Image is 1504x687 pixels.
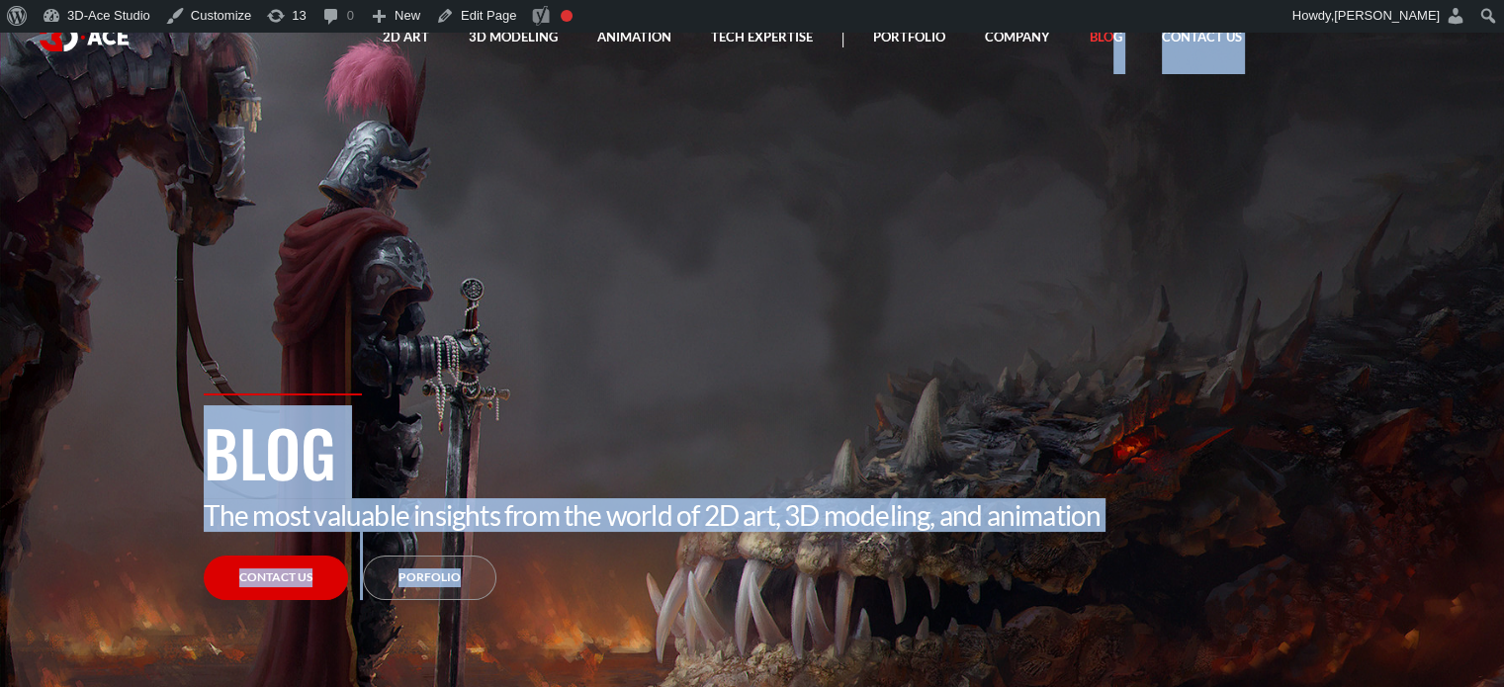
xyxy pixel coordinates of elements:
[363,556,496,600] a: Porfolio
[561,10,573,22] div: Focus keyphrase not set
[204,498,1301,532] p: The most valuable insights from the world of 2D art, 3D modeling, and animation
[1334,8,1440,23] span: [PERSON_NAME]
[204,405,1301,498] h1: Blog
[204,556,348,600] a: Contact Us
[40,23,129,51] img: logo white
